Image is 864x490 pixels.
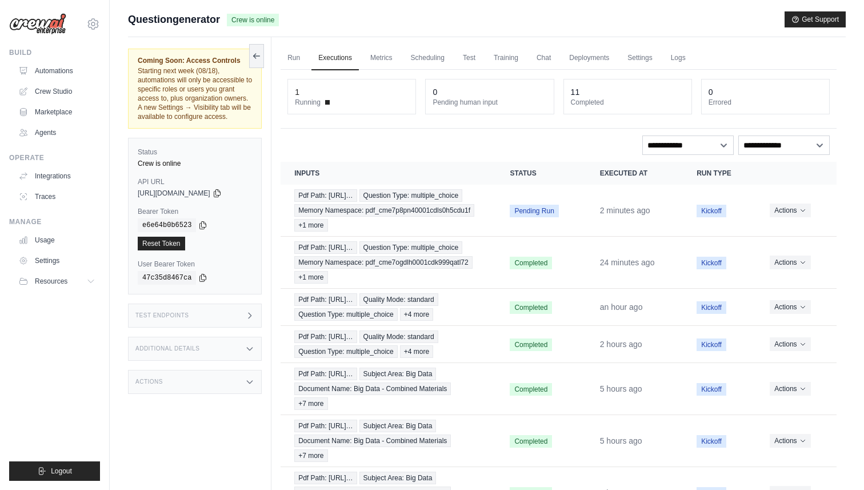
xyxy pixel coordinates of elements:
[510,435,552,448] span: Completed
[496,162,586,185] th: Status
[697,257,726,269] span: Kickoff
[128,11,220,27] span: Questiongenerator
[770,256,810,269] button: Actions for execution
[359,189,463,202] span: Question Type: multiple_choice
[14,62,100,80] a: Automations
[709,86,713,98] div: 0
[138,67,252,121] span: Starting next week (08/18), automations will only be accessible to specific roles or users you gr...
[664,46,693,70] a: Logs
[510,301,552,314] span: Completed
[294,330,482,358] a: View execution details for Pdf Path
[400,345,433,358] span: +4 more
[135,312,189,319] h3: Test Endpoints
[294,330,357,343] span: Pdf Path: [URL]…
[138,271,196,285] code: 47c35d8467ca
[9,48,100,57] div: Build
[709,98,822,107] dt: Errored
[600,436,642,445] time: August 11, 2025 at 13:53 EDT
[697,435,726,448] span: Kickoff
[281,162,496,185] th: Inputs
[770,204,810,217] button: Actions for execution
[571,86,580,98] div: 11
[400,308,433,321] span: +4 more
[294,293,482,321] a: View execution details for Pdf Path
[281,46,307,70] a: Run
[138,218,196,232] code: e6e64b0b6523
[9,13,66,35] img: Logo
[600,258,655,267] time: August 11, 2025 at 18:21 EDT
[294,293,357,306] span: Pdf Path: [URL]…
[510,205,558,217] span: Pending Run
[359,330,438,343] span: Quality Mode: standard
[294,368,357,380] span: Pdf Path: [URL]…
[294,435,451,447] span: Document Name: Big Data - Combined Materials
[294,383,451,395] span: Document Name: Big Data - Combined Materials
[359,368,437,380] span: Subject Area: Big Data
[697,205,726,217] span: Kickoff
[294,241,357,254] span: Pdf Path: [URL]…
[294,204,474,217] span: Memory Namespace: pdf_cme7p8pn40001cdls0h5cdu1f
[138,177,252,186] label: API URL
[9,217,100,226] div: Manage
[138,189,210,198] span: [URL][DOMAIN_NAME]
[138,159,252,168] div: Crew is online
[138,260,252,269] label: User Bearer Token
[510,383,552,396] span: Completed
[294,420,482,462] a: View execution details for Pdf Path
[770,434,810,448] button: Actions for execution
[294,308,398,321] span: Question Type: multiple_choice
[404,46,451,70] a: Scheduling
[295,86,299,98] div: 1
[294,472,357,484] span: Pdf Path: [URL]…
[311,46,359,70] a: Executions
[600,302,643,312] time: August 11, 2025 at 17:18 EDT
[9,461,100,481] button: Logout
[227,14,279,26] span: Crew is online
[294,256,473,269] span: Memory Namespace: pdf_cme7ogdlh0001cdk999qatl72
[785,11,846,27] button: Get Support
[295,98,321,107] span: Running
[770,300,810,314] button: Actions for execution
[770,337,810,351] button: Actions for execution
[586,162,683,185] th: Executed at
[510,257,552,269] span: Completed
[35,277,67,286] span: Resources
[294,397,327,410] span: +7 more
[359,241,463,254] span: Question Type: multiple_choice
[433,98,546,107] dt: Pending human input
[138,207,252,216] label: Bearer Token
[600,340,642,349] time: August 11, 2025 at 16:54 EDT
[14,82,100,101] a: Crew Studio
[359,420,437,432] span: Subject Area: Big Data
[14,103,100,121] a: Marketplace
[135,345,199,352] h3: Additional Details
[51,467,72,476] span: Logout
[510,338,552,351] span: Completed
[14,124,100,142] a: Agents
[294,345,398,358] span: Question Type: multiple_choice
[138,148,252,157] label: Status
[9,153,100,162] div: Operate
[294,271,327,284] span: +1 more
[138,237,185,250] a: Reset Token
[294,420,357,432] span: Pdf Path: [URL]…
[487,46,525,70] a: Training
[433,86,437,98] div: 0
[14,167,100,185] a: Integrations
[14,272,100,290] button: Resources
[14,188,100,206] a: Traces
[530,46,558,70] a: Chat
[770,382,810,396] button: Actions for execution
[14,231,100,249] a: Usage
[359,472,437,484] span: Subject Area: Big Data
[138,56,252,65] span: Coming Soon: Access Controls
[294,241,482,284] a: View execution details for Pdf Path
[294,368,482,410] a: View execution details for Pdf Path
[683,162,756,185] th: Run Type
[135,379,163,385] h3: Actions
[294,449,327,462] span: +7 more
[562,46,616,70] a: Deployments
[697,383,726,396] span: Kickoff
[294,219,327,232] span: +1 more
[600,206,650,215] time: August 11, 2025 at 18:43 EDT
